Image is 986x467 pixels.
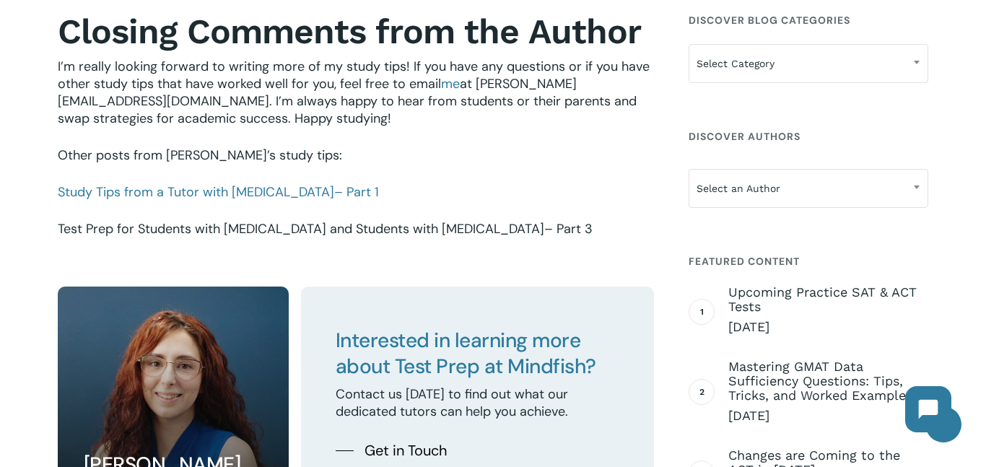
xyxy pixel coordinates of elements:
[728,318,928,336] span: [DATE]
[689,44,928,83] span: Select Category
[891,372,966,447] iframe: Chatbot
[728,359,928,424] a: Mastering GMAT Data Sufficiency Questions: Tips, Tricks, and Worked Examples [DATE]
[544,220,593,237] span: – Part 3
[336,440,448,461] a: Get in Touch
[58,58,650,92] span: I’m really looking forward to writing more of my study tips! If you have any questions or if you ...
[728,285,928,314] span: Upcoming Practice SAT & ACT Tests
[441,75,460,92] a: me
[728,359,928,403] span: Mastering GMAT Data Sufficiency Questions: Tips, Tricks, and Worked Examples
[689,248,928,274] h4: Featured Content
[336,385,620,420] p: Contact us [DATE] to find out what our dedicated tutors can help you achieve.
[728,407,928,424] span: [DATE]
[689,169,928,208] span: Select an Author
[58,147,654,183] p: Other posts from [PERSON_NAME]’s study tips:
[689,48,928,79] span: Select Category
[689,7,928,33] h4: Discover Blog Categories
[365,440,448,461] span: Get in Touch
[58,11,641,52] strong: Closing Comments from the Author
[58,75,637,127] span: at [PERSON_NAME][EMAIL_ADDRESS][DOMAIN_NAME]. I’m always happy to hear from students or their par...
[58,220,593,237] a: Test Prep for Students with [MEDICAL_DATA] and Students with [MEDICAL_DATA]– Part 3
[336,327,596,380] span: Interested in learning more about Test Prep at Mindfish?
[689,173,928,204] span: Select an Author
[58,183,379,201] a: Study Tips from a Tutor with [MEDICAL_DATA]– Part 1
[689,123,928,149] h4: Discover Authors
[728,285,928,336] a: Upcoming Practice SAT & ACT Tests [DATE]
[334,183,379,201] span: – Part 1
